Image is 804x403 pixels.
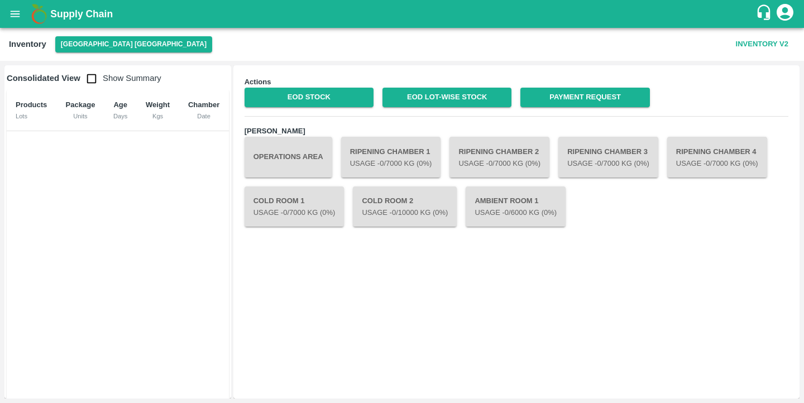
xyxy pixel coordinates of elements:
button: Ambient Room 1Usage -0/6000 Kg (0%) [466,186,566,227]
b: Age [113,100,127,109]
b: Supply Chain [50,8,113,20]
b: [PERSON_NAME] [245,127,305,135]
div: account of current user [775,2,795,26]
a: EOD Lot-wise Stock [382,88,511,107]
b: Consolidated View [7,74,80,83]
button: Ripening Chamber 2Usage -0/7000 Kg (0%) [449,137,549,177]
button: Ripening Chamber 3Usage -0/7000 Kg (0%) [558,137,658,177]
a: Supply Chain [50,6,755,22]
p: Usage - 0 /7000 Kg (0%) [458,159,540,169]
button: Cold Room 1Usage -0/7000 Kg (0%) [245,186,344,227]
button: Inventory V2 [731,35,793,54]
span: Show Summary [80,74,161,83]
div: Kgs [146,111,170,121]
b: Chamber [188,100,219,109]
button: open drawer [2,1,28,27]
img: logo [28,3,50,25]
p: Usage - 0 /7000 Kg (0%) [676,159,758,169]
button: Cold Room 2Usage -0/10000 Kg (0%) [353,186,457,227]
a: EOD Stock [245,88,374,107]
button: Ripening Chamber 4Usage -0/7000 Kg (0%) [667,137,767,177]
a: Payment Request [520,88,649,107]
p: Usage - 0 /10000 Kg (0%) [362,208,448,218]
div: Days [113,111,128,121]
p: Usage - 0 /7000 Kg (0%) [567,159,649,169]
b: Actions [245,78,271,86]
button: Select DC [55,36,212,52]
button: Ripening Chamber 1Usage -0/7000 Kg (0%) [341,137,441,177]
b: Package [66,100,95,109]
p: Usage - 0 /6000 Kg (0%) [475,208,557,218]
p: Usage - 0 /7000 Kg (0%) [253,208,336,218]
b: Inventory [9,40,46,49]
p: Usage - 0 /7000 Kg (0%) [350,159,432,169]
div: Units [65,111,95,121]
div: Date [188,111,219,121]
b: Weight [146,100,170,109]
b: Products [16,100,47,109]
button: Operations Area [245,137,332,177]
div: Lots [16,111,47,121]
div: customer-support [755,4,775,24]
